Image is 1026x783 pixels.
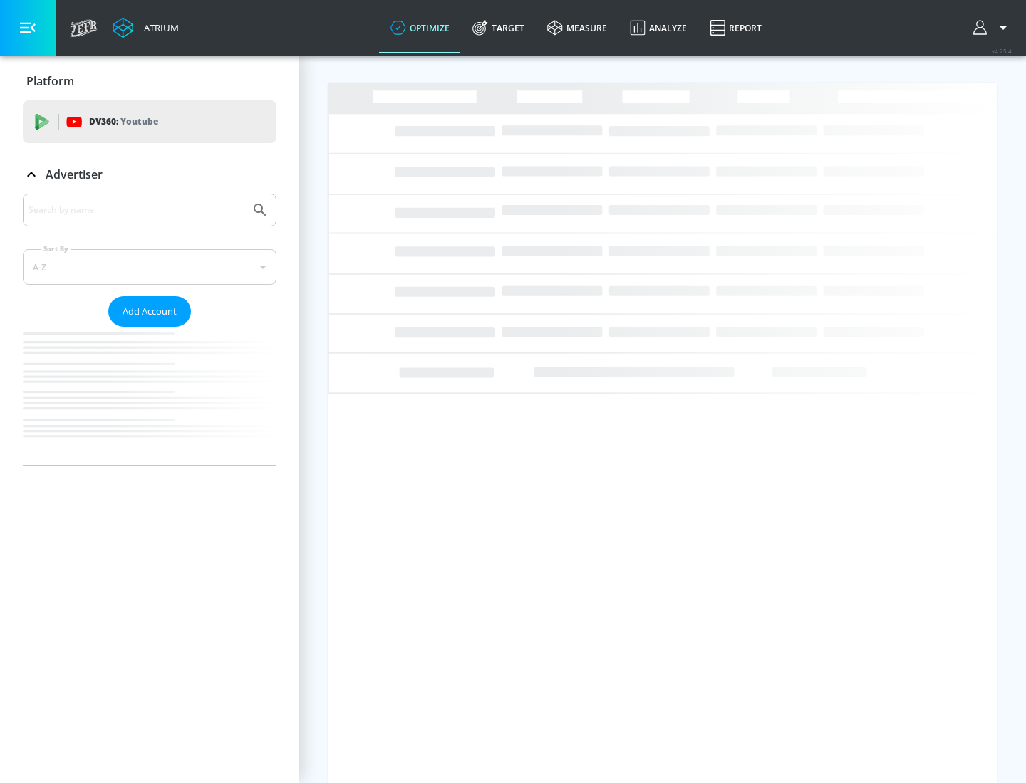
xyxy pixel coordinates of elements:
[123,303,177,320] span: Add Account
[28,201,244,219] input: Search by name
[536,2,618,53] a: measure
[23,61,276,101] div: Platform
[113,17,179,38] a: Atrium
[23,249,276,285] div: A-Z
[618,2,698,53] a: Analyze
[120,114,158,129] p: Youtube
[89,114,158,130] p: DV360:
[26,73,74,89] p: Platform
[138,21,179,34] div: Atrium
[108,296,191,327] button: Add Account
[23,100,276,143] div: DV360: Youtube
[41,244,71,253] label: Sort By
[23,154,276,194] div: Advertiser
[23,327,276,465] nav: list of Advertiser
[992,47,1012,55] span: v 4.25.4
[46,167,103,182] p: Advertiser
[461,2,536,53] a: Target
[379,2,461,53] a: optimize
[698,2,773,53] a: Report
[23,194,276,465] div: Advertiser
